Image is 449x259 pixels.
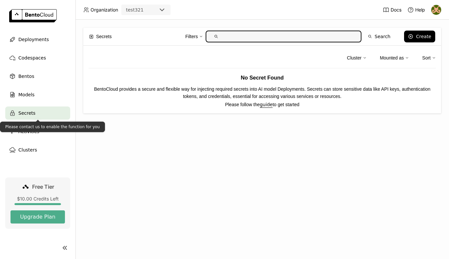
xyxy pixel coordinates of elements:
[380,54,404,61] div: Mounted as
[422,54,431,61] div: Sort
[431,5,441,15] img: Deep Majithia
[347,51,367,65] div: Cluster
[18,146,37,154] span: Clusters
[5,70,70,83] a: Bentos
[185,30,203,43] div: Filters
[5,143,70,156] a: Clusters
[126,7,144,13] div: test321
[9,9,57,22] img: logo
[404,31,435,42] button: Create
[18,72,34,80] span: Bentos
[347,54,361,61] div: Cluster
[18,35,49,43] span: Deployments
[407,7,425,13] div: Help
[5,106,70,120] a: Secrets
[380,51,409,65] div: Mounted as
[5,177,70,229] a: Free Tier$10.00 Credits LeftUpgrade Plan
[18,109,35,117] span: Secrets
[18,91,34,99] span: Models
[144,7,145,13] input: Selected test321.
[383,7,401,13] a: Docs
[416,34,431,39] div: Create
[32,183,54,190] span: Free Tier
[18,54,46,62] span: Codespaces
[5,88,70,101] a: Models
[10,196,65,202] div: $10.00 Credits Left
[91,7,118,13] span: Organization
[89,85,436,100] p: BentoCloud provides a secure and flexible way for injecting required secrets into AI model Deploy...
[10,210,65,224] button: Upgrade Plan
[260,102,273,107] a: guide
[415,7,425,13] span: Help
[5,33,70,46] a: Deployments
[5,51,70,64] a: Codespaces
[364,31,394,42] button: Search
[391,7,401,13] span: Docs
[185,33,198,40] div: Filters
[96,33,112,40] span: Secrets
[422,51,436,65] div: Sort
[89,74,436,82] h3: No Secret Found
[89,101,436,108] p: Please follow the to get started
